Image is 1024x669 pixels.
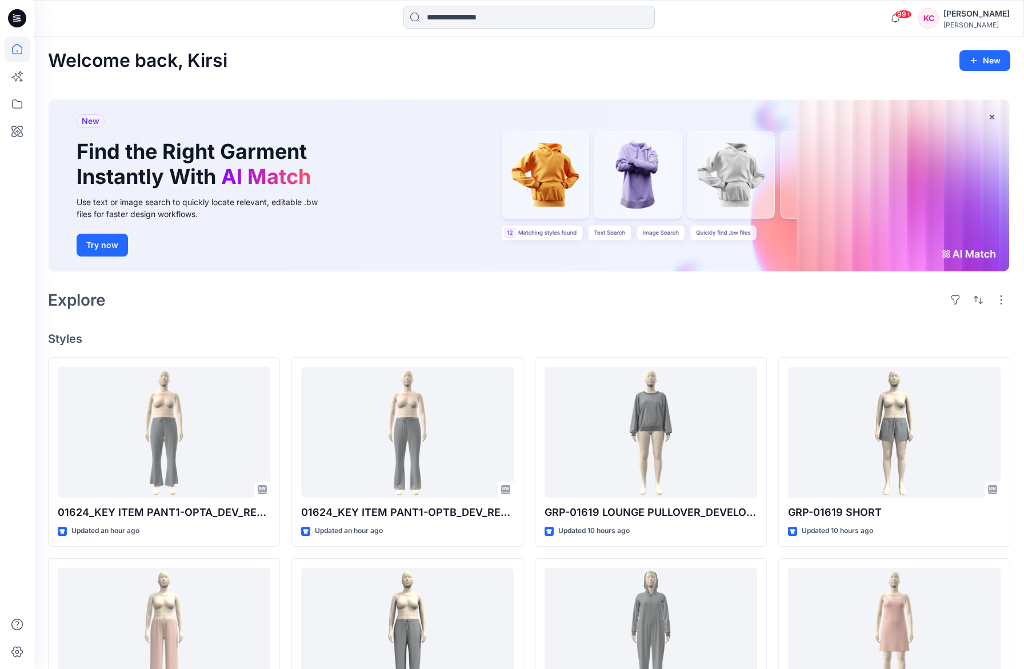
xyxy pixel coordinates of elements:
a: 01624_KEY ITEM PANT1-OPTA_DEV_REV1_IN SEAM-27 [58,367,270,498]
p: Updated 10 hours ago [558,525,630,537]
h2: Explore [48,291,106,309]
div: Use text or image search to quickly locate relevant, editable .bw files for faster design workflows. [77,196,334,220]
p: Updated an hour ago [71,525,139,537]
span: 99+ [895,10,912,19]
button: New [959,50,1010,71]
a: 01624_KEY ITEM PANT1-OPTB_DEV_REV1_IN SEAM-29 [301,367,514,498]
div: KC [918,8,939,29]
span: New [82,114,99,128]
p: Updated 10 hours ago [802,525,873,537]
p: 01624_KEY ITEM PANT1-OPTA_DEV_REV1_IN SEAM-27 [58,504,270,520]
div: [PERSON_NAME] [943,7,1010,21]
p: GRP-01619 LOUNGE PULLOVER_DEVELOPMENT [545,504,757,520]
div: [PERSON_NAME] [943,21,1010,29]
h1: Find the Right Garment Instantly With [77,139,317,189]
h2: Welcome back, Kirsi [48,50,227,71]
a: GRP-01619 LOUNGE PULLOVER_DEVELOPMENT [545,367,757,498]
h4: Styles [48,332,1010,346]
p: GRP-01619 SHORT [788,504,1001,520]
button: Try now [77,234,128,257]
p: Updated an hour ago [315,525,383,537]
span: AI Match [221,164,311,189]
p: 01624_KEY ITEM PANT1-OPTB_DEV_REV1_IN SEAM-29 [301,504,514,520]
a: GRP-01619 SHORT [788,367,1001,498]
